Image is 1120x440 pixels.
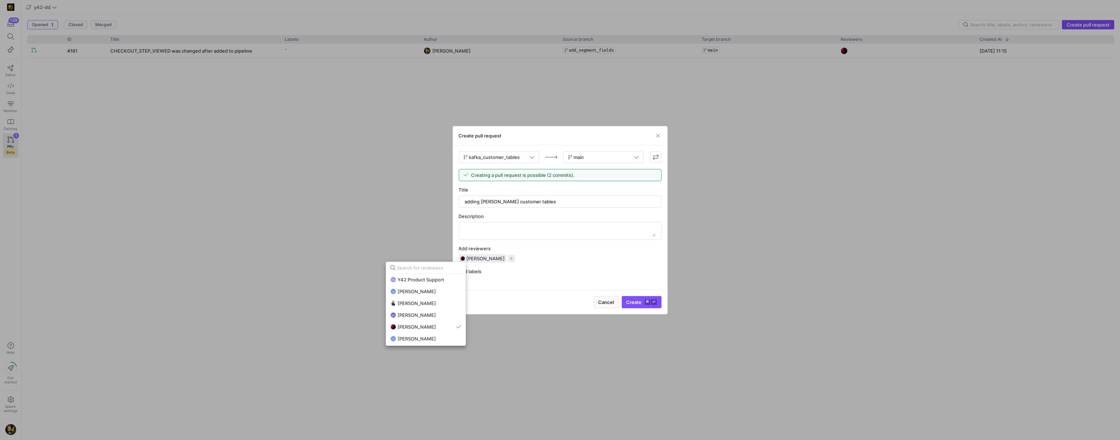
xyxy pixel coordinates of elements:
[398,289,436,294] span: [PERSON_NAME]
[390,277,396,282] div: YPS
[398,300,436,306] span: [PERSON_NAME]
[390,336,396,342] div: TH
[398,324,436,330] span: [PERSON_NAME]
[390,312,396,318] div: MN
[398,277,444,282] span: Y42 Product Support
[390,324,396,330] img: https://storage.googleapis.com/y42-prod-data-exchange/images/ICWEDZt8PPNNsC1M8rtt1ADXuM1CLD3OveQ6...
[397,265,461,271] input: Search for reviewers
[398,312,436,318] span: [PERSON_NAME]
[390,300,396,306] img: https://storage.googleapis.com/y42-prod-data-exchange/images/eavvdt3BI1mUL5aTwIpAt5MuNEaIUcQWfwmP...
[390,289,396,294] div: JR
[398,336,436,342] span: [PERSON_NAME]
